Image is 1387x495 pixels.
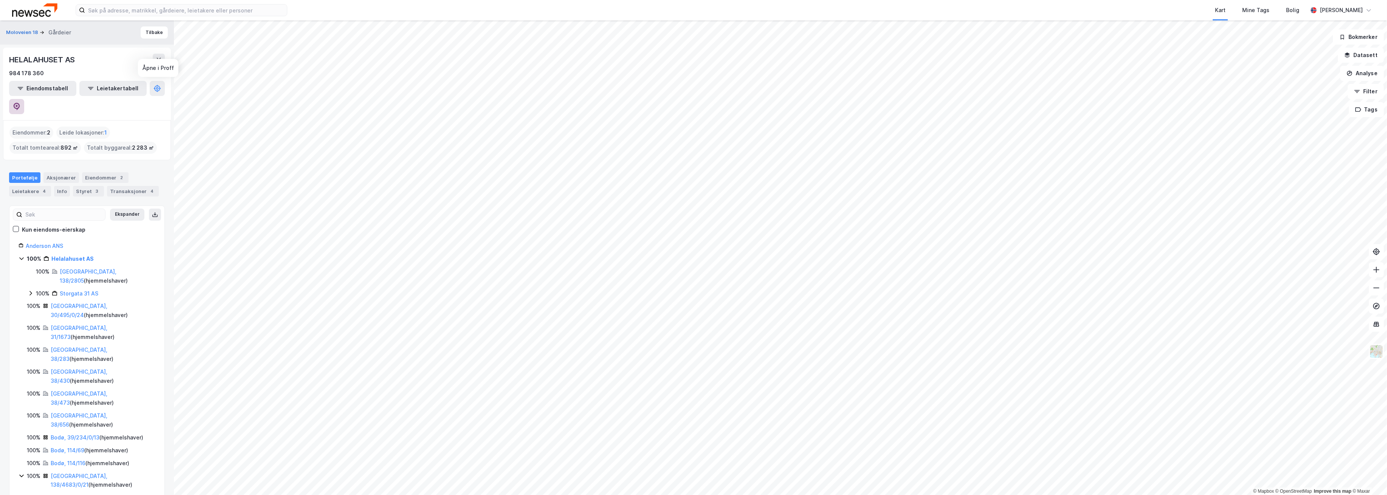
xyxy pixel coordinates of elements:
[27,446,40,455] div: 100%
[51,473,107,488] a: [GEOGRAPHIC_DATA], 138/4683/0/21
[36,267,50,276] div: 100%
[148,187,156,195] div: 4
[22,225,85,234] div: Kun eiendoms-eierskap
[82,172,129,183] div: Eiendommer
[132,143,154,152] span: 2 283 ㎡
[104,128,107,137] span: 1
[1253,489,1274,494] a: Mapbox
[9,81,76,96] button: Eiendomstabell
[51,368,107,384] a: [GEOGRAPHIC_DATA], 38/430
[110,209,144,221] button: Ekspander
[12,3,57,17] img: newsec-logo.f6e21ccffca1b3a03d2d.png
[27,411,40,420] div: 100%
[1369,344,1384,359] img: Z
[56,127,110,139] div: Leide lokasjoner :
[60,143,78,152] span: 892 ㎡
[54,186,70,196] div: Info
[1349,459,1387,495] div: Kontrollprogram for chat
[1349,459,1387,495] iframe: Chat Widget
[1340,66,1384,81] button: Analyse
[1275,489,1312,494] a: OpenStreetMap
[60,290,98,297] a: Storgata 31 AS
[27,345,40,354] div: 100%
[43,172,79,183] div: Aksjonærer
[73,186,104,196] div: Styret
[51,346,107,362] a: [GEOGRAPHIC_DATA], 38/283
[36,289,50,298] div: 100%
[6,29,40,36] button: Moloveien 18
[1348,84,1384,99] button: Filter
[51,412,107,428] a: [GEOGRAPHIC_DATA], 38/656
[51,446,128,455] div: ( hjemmelshaver )
[60,267,155,285] div: ( hjemmelshaver )
[27,389,40,398] div: 100%
[48,28,71,37] div: Gårdeier
[118,174,126,181] div: 2
[51,460,85,466] a: Bodø, 114/116
[1320,6,1363,15] div: [PERSON_NAME]
[107,186,159,196] div: Transaksjoner
[27,459,40,468] div: 100%
[51,390,107,406] a: [GEOGRAPHIC_DATA], 38/473
[27,367,40,376] div: 100%
[51,302,155,320] div: ( hjemmelshaver )
[79,81,147,96] button: Leietakertabell
[51,433,143,442] div: ( hjemmelshaver )
[51,447,84,453] a: Bodø, 114/69
[93,187,101,195] div: 3
[1215,6,1226,15] div: Kart
[51,325,107,340] a: [GEOGRAPHIC_DATA], 31/1673
[27,472,40,481] div: 100%
[1314,489,1351,494] a: Improve this map
[27,302,40,311] div: 100%
[9,54,76,66] div: HELALAHUSET AS
[1338,48,1384,63] button: Datasett
[51,303,107,318] a: [GEOGRAPHIC_DATA], 30/495/0/24
[9,186,51,196] div: Leietakere
[85,5,287,16] input: Søk på adresse, matrikkel, gårdeiere, leietakere eller personer
[51,389,155,407] div: ( hjemmelshaver )
[1242,6,1269,15] div: Mine Tags
[27,433,40,442] div: 100%
[51,345,155,364] div: ( hjemmelshaver )
[51,472,155,490] div: ( hjemmelshaver )
[47,128,50,137] span: 2
[141,26,168,39] button: Tilbake
[26,243,63,249] a: Anderson ANS
[27,254,41,263] div: 100%
[9,69,44,78] div: 984 178 360
[51,434,99,441] a: Bodø, 39/234/0/13
[9,142,81,154] div: Totalt tomteareal :
[51,459,129,468] div: ( hjemmelshaver )
[22,209,105,220] input: Søk
[27,323,40,333] div: 100%
[84,142,157,154] div: Totalt byggareal :
[1349,102,1384,117] button: Tags
[51,255,94,262] a: Helalahuset AS
[51,367,155,385] div: ( hjemmelshaver )
[1286,6,1299,15] div: Bolig
[9,172,40,183] div: Portefølje
[9,127,53,139] div: Eiendommer :
[1333,29,1384,45] button: Bokmerker
[51,411,155,429] div: ( hjemmelshaver )
[40,187,48,195] div: 4
[60,268,116,284] a: [GEOGRAPHIC_DATA], 138/2805
[51,323,155,342] div: ( hjemmelshaver )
